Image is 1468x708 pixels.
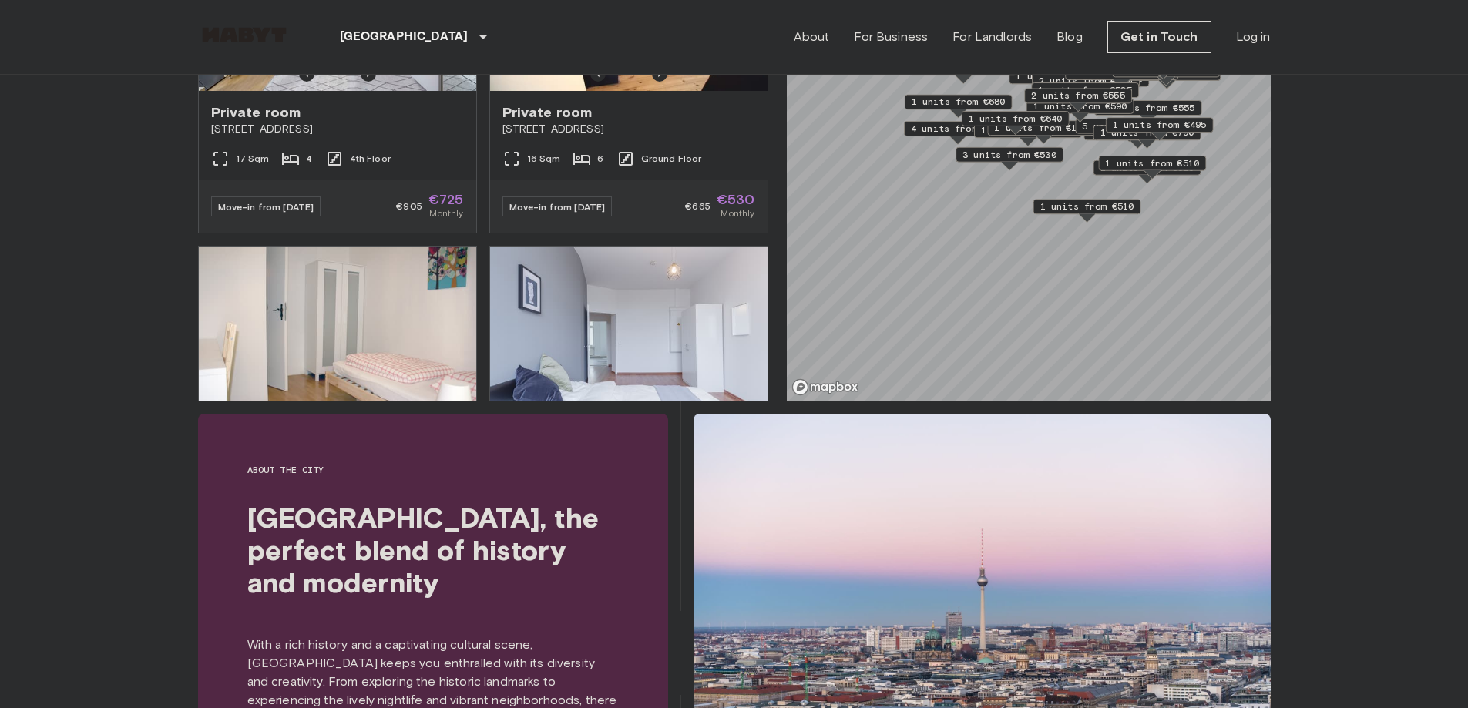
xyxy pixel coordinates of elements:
[961,111,1069,135] div: Map marker
[1093,160,1201,184] div: Map marker
[791,378,859,396] a: Mapbox logo
[987,120,1100,144] div: Map marker
[911,95,1005,109] span: 1 units from €680
[1100,126,1194,139] span: 1 units from €790
[1100,101,1194,115] span: 2 units from €555
[1113,65,1221,89] div: Map marker
[218,201,314,213] span: Move-in from [DATE]
[1083,125,1191,149] div: Map marker
[794,28,830,46] a: About
[1024,88,1132,112] div: Map marker
[396,200,422,213] span: €905
[973,122,1081,146] div: Map marker
[721,206,754,220] span: Monthly
[685,200,710,213] span: €665
[1109,55,1217,79] div: Map marker
[1075,119,1183,143] div: Map marker
[980,123,1074,137] span: 1 units from €570
[597,152,603,166] span: 6
[1112,62,1220,86] div: Map marker
[956,147,1063,171] div: Map marker
[429,206,463,220] span: Monthly
[1039,74,1133,88] span: 2 units from €570
[1112,118,1206,132] span: 1 units from €495
[1038,83,1132,97] span: 1 units from €525
[1105,156,1199,170] span: 1 units from €510
[1098,156,1206,180] div: Map marker
[1065,65,1178,89] div: Map marker
[1072,65,1171,79] span: 22 units from €575
[1033,199,1140,223] div: Map marker
[1041,72,1149,96] div: Map marker
[910,122,1004,136] span: 4 units from €530
[968,112,1062,126] span: 1 units from €640
[1082,119,1176,133] span: 5 units from €590
[340,28,469,46] p: [GEOGRAPHIC_DATA]
[306,152,312,166] span: 4
[1032,73,1140,97] div: Map marker
[641,152,702,166] span: Ground Floor
[527,152,561,166] span: 16 Sqm
[1009,69,1117,92] div: Map marker
[904,94,1012,118] div: Map marker
[502,122,755,137] span: [STREET_ADDRESS]
[1031,89,1125,102] span: 2 units from €555
[247,463,619,477] span: About the city
[1107,55,1214,79] div: Map marker
[1236,28,1271,46] a: Log in
[952,28,1032,46] a: For Landlords
[962,148,1056,162] span: 3 units from €530
[1105,117,1213,141] div: Map marker
[1093,125,1201,149] div: Map marker
[490,247,768,431] img: Marketing picture of unit DE-01-047-01H
[502,103,593,122] span: Private room
[1031,82,1139,106] div: Map marker
[1056,28,1083,46] a: Blog
[428,193,464,206] span: €725
[211,122,464,137] span: [STREET_ADDRESS]
[1107,21,1211,53] a: Get in Touch
[854,28,928,46] a: For Business
[1033,99,1127,113] span: 1 units from €590
[350,152,391,166] span: 4th Floor
[199,247,476,431] img: Marketing picture of unit DE-01-093-04M
[247,502,619,599] span: [GEOGRAPHIC_DATA], the perfect blend of history and modernity
[236,152,270,166] span: 17 Sqm
[198,27,291,42] img: Habyt
[489,246,768,574] a: Marketing picture of unit DE-01-047-01HPrevious imagePrevious imagePrivate room[STREET_ADDRESS]16...
[903,121,1011,145] div: Map marker
[1040,200,1134,213] span: 1 units from €510
[717,193,755,206] span: €530
[994,121,1093,135] span: 1 units from €1130
[1026,99,1134,122] div: Map marker
[509,201,606,213] span: Move-in from [DATE]
[211,103,301,122] span: Private room
[1105,52,1213,76] div: Map marker
[1093,100,1201,124] div: Map marker
[198,246,477,574] a: Marketing picture of unit DE-01-093-04MPrevious imagePrevious imagePrivate room[STREET_ADDRESS]9 ...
